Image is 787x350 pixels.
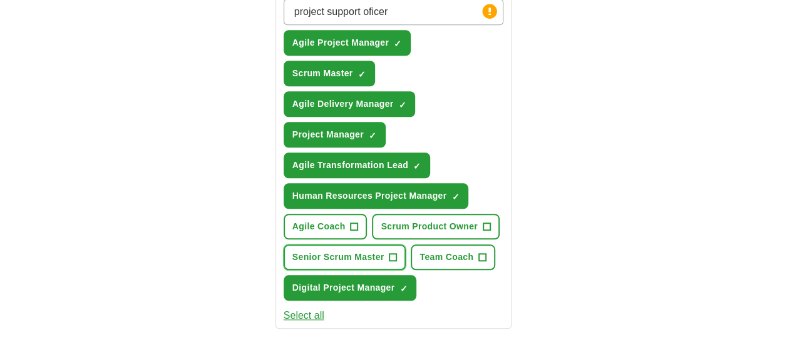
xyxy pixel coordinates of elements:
[292,97,394,111] span: Agile Delivery Manager
[411,244,495,270] button: Team Coach
[292,189,447,202] span: Human Resources Project Manager
[372,214,499,239] button: Scrum Product Owner
[284,308,324,323] button: Select all
[292,36,389,49] span: Agile Project Manager
[399,284,407,294] span: ✓
[284,275,417,301] button: Digital Project Manager✓
[284,30,411,56] button: Agile Project Manager✓
[369,131,376,141] span: ✓
[413,161,421,171] span: ✓
[292,67,353,80] span: Scrum Master
[284,152,430,178] button: Agile Transformation Lead✓
[394,39,401,49] span: ✓
[292,159,408,172] span: Agile Transformation Lead
[292,220,346,233] span: Agile Coach
[284,122,386,147] button: Project Manager✓
[284,183,469,209] button: Human Resources Project Manager✓
[284,244,406,270] button: Senior Scrum Master
[292,281,395,294] span: Digital Project Manager
[358,69,366,79] span: ✓
[284,61,375,86] button: Scrum Master✓
[292,251,384,264] span: Senior Scrum Master
[451,192,459,202] span: ✓
[284,91,416,117] button: Agile Delivery Manager✓
[381,220,477,233] span: Scrum Product Owner
[292,128,364,141] span: Project Manager
[419,251,473,264] span: Team Coach
[398,100,406,110] span: ✓
[284,214,368,239] button: Agile Coach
